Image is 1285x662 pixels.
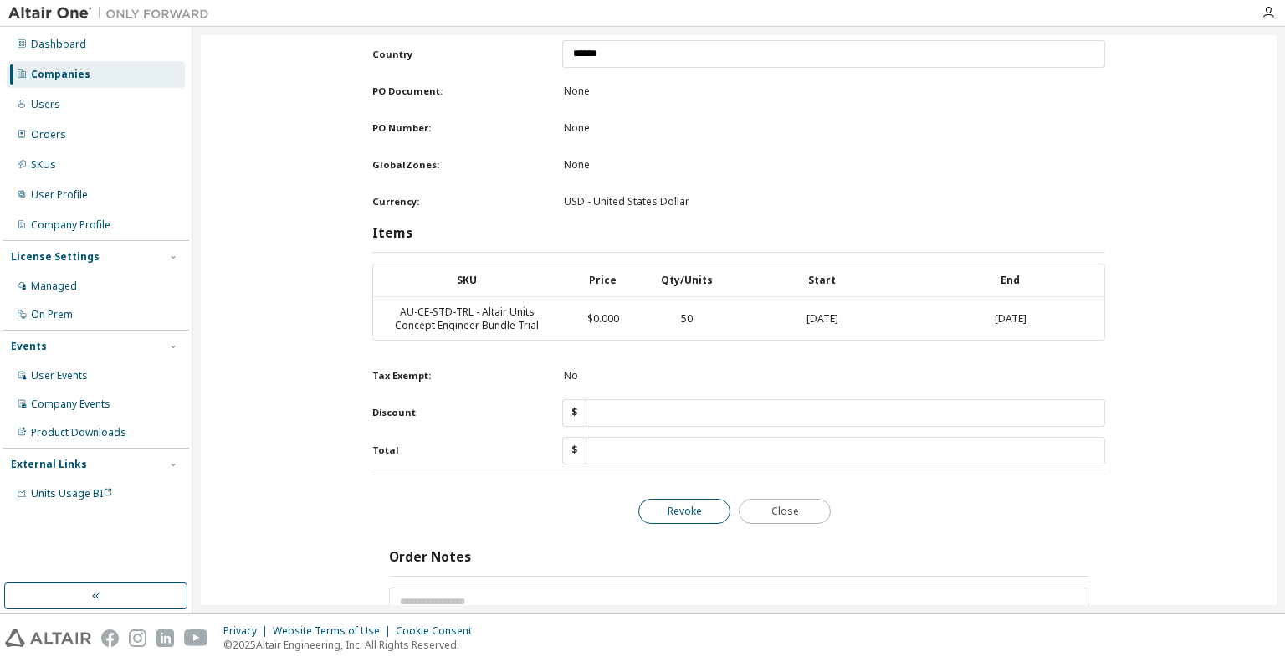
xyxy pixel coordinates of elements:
button: Revoke [638,499,730,524]
td: $0.000 [561,297,645,340]
td: 50 [645,297,729,340]
label: Tax Exempt: [372,369,531,382]
div: Companies [31,68,90,81]
h3: Items [372,225,412,242]
img: instagram.svg [129,629,146,647]
label: Country [372,48,535,61]
div: No [564,369,1105,382]
img: youtube.svg [184,629,208,647]
button: Close [739,499,831,524]
th: Price [561,264,645,297]
th: End [916,264,1104,297]
div: Dashboard [31,38,86,51]
label: GlobalZones: [372,158,531,172]
th: Qty/Units [645,264,729,297]
th: Start [729,264,917,297]
div: Website Terms of Use [273,624,396,638]
div: $ [562,399,586,427]
label: PO Document: [372,85,531,98]
label: Discount [372,406,535,419]
div: None [564,121,1105,135]
h3: Order Notes [389,549,471,566]
label: PO Number: [372,121,531,135]
div: Cookie Consent [396,624,482,638]
div: None [564,85,1105,98]
img: linkedin.svg [156,629,174,647]
div: SKUs [31,158,56,172]
div: USD - United States Dollar [564,195,1105,208]
img: altair_logo.svg [5,629,91,647]
div: Product Downloads [31,426,126,439]
div: Company Profile [31,218,110,232]
div: License Settings [11,250,100,264]
div: User Events [31,369,88,382]
label: Currency: [372,195,531,208]
div: Privacy [223,624,273,638]
div: External Links [11,458,87,471]
div: Orders [31,128,66,141]
img: facebook.svg [101,629,119,647]
div: User Profile [31,188,88,202]
td: [DATE] [729,297,917,340]
div: Managed [31,280,77,293]
div: Users [31,98,60,111]
div: On Prem [31,308,73,321]
img: Altair One [8,5,218,22]
span: Units Usage BI [31,486,113,500]
div: Events [11,340,47,353]
td: AU-CE-STD-TRL - Altair Units Concept Engineer Bundle Trial [373,297,561,340]
td: [DATE] [916,297,1104,340]
div: $ [562,437,586,464]
label: Total [372,444,535,457]
div: Company Events [31,398,110,411]
p: © 2025 Altair Engineering, Inc. All Rights Reserved. [223,638,482,652]
div: None [564,158,1105,172]
th: SKU [373,264,561,297]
